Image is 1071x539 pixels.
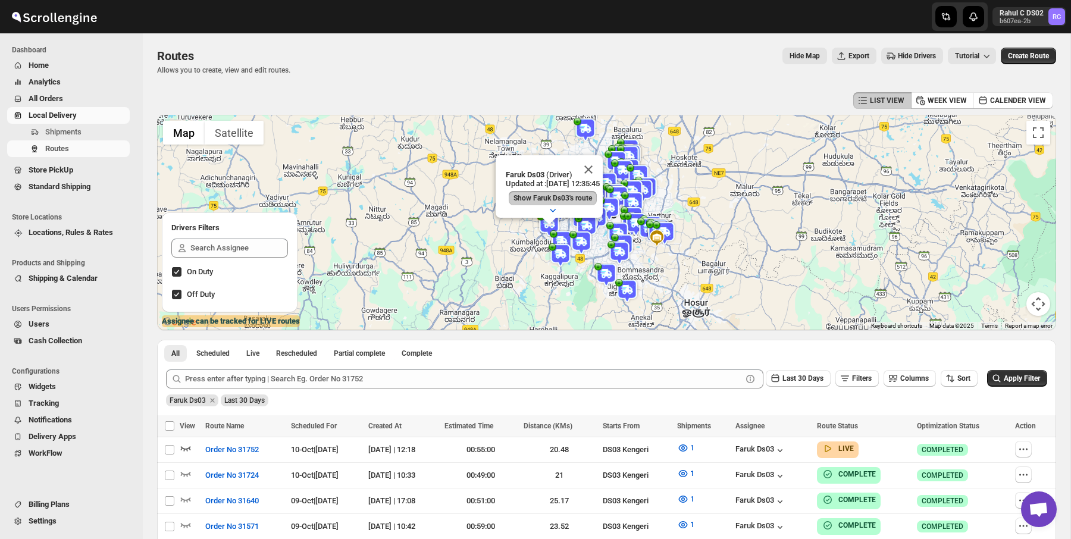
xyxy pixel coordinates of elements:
p: (Driver) [506,170,600,179]
button: Filters [835,370,879,387]
button: Close [574,155,603,184]
span: All [171,349,180,358]
a: Terms (opens in new tab) [981,322,998,329]
button: Billing Plans [7,496,130,513]
span: Configurations [12,366,134,376]
b: Faruk Ds03 [506,170,544,179]
span: Hide Drivers [898,51,936,61]
img: ScrollEngine [10,2,99,32]
button: Apply Filter [987,370,1047,387]
button: Shipments [7,124,130,140]
span: COMPLETED [922,445,963,455]
div: Faruk Ds03 [735,496,786,507]
a: Open this area in Google Maps (opens a new window) [160,315,199,330]
span: Optimization Status [917,422,979,430]
span: Apply Filter [1004,374,1040,383]
span: WorkFlow [29,449,62,457]
span: Export [848,51,869,61]
span: Rescheduled [276,349,317,358]
span: 1 [690,494,694,503]
div: [DATE] | 17:08 [368,495,438,507]
button: Show street map [163,121,205,145]
span: Home [29,61,49,70]
button: User menu [992,7,1066,26]
span: Estimated Time [444,422,493,430]
span: 09-Oct | [DATE] [291,496,339,505]
div: DS03 Kengeri [603,444,671,456]
div: 00:51:00 [444,495,516,507]
button: Tutorial [948,48,996,64]
button: COMPLETE [822,519,876,531]
span: Products and Shipping [12,258,134,268]
div: Faruk Ds03 [735,470,786,482]
span: Assignee [735,422,765,430]
span: Settings [29,516,57,525]
span: 1 [690,469,694,478]
b: COMPLETE [838,521,876,529]
div: Open chat [1021,491,1057,527]
span: Routes [157,49,194,63]
span: COMPLETED [922,496,963,506]
button: Widgets [7,378,130,395]
span: Action [1015,422,1036,430]
div: DS03 Kengeri [603,469,671,481]
span: Show Faruk Ds03's route [513,193,592,203]
div: DS03 Kengeri [603,521,671,532]
button: LIVE [822,443,854,455]
button: COMPLETE [822,494,876,506]
span: Shipping & Calendar [29,274,98,283]
button: Faruk Ds03 [735,521,786,533]
span: Distance (KMs) [524,422,572,430]
button: All Orders [7,90,130,107]
div: [DATE] | 10:42 [368,521,438,532]
span: Local Delivery [29,111,77,120]
span: Store PickUp [29,165,73,174]
span: 1 [690,520,694,529]
span: Complete [402,349,432,358]
button: Show Faruk Ds03's route [509,191,597,205]
span: Create Route [1008,51,1049,61]
span: COMPLETED [922,522,963,531]
button: WorkFlow [7,445,130,462]
span: Users [29,319,49,328]
input: Press enter after typing | Search Eg. Order No 31752 [185,369,742,388]
span: Created At [368,422,402,430]
div: 00:59:00 [444,521,516,532]
span: Analytics [29,77,61,86]
button: Map action label [782,48,827,64]
button: Map camera controls [1026,292,1050,316]
span: All Orders [29,94,63,103]
span: Routes [45,144,69,153]
span: COMPLETED [922,471,963,480]
button: 1 [670,515,702,534]
button: Home [7,57,130,74]
span: Users Permissions [12,304,134,314]
span: Off Duty [187,290,215,299]
span: 10-Oct | [DATE] [291,471,339,480]
span: Cash Collection [29,336,82,345]
button: Settings [7,513,130,529]
p: Updated at : [DATE] 12:35:45 [506,179,600,188]
span: Map data ©2025 [929,322,974,329]
span: Last 30 Days [224,396,265,405]
button: Locations, Rules & Rates [7,224,130,241]
span: Rahul C DS02 [1048,8,1065,25]
b: COMPLETE [838,496,876,504]
button: Sort [941,370,978,387]
p: Rahul C DS02 [1000,8,1044,18]
span: Route Name [205,422,244,430]
h2: Drivers Filters [171,222,288,234]
span: Tracking [29,399,59,408]
span: Scheduled For [291,422,337,430]
button: Columns [884,370,936,387]
button: Hide Drivers [881,48,943,64]
span: WEEK VIEW [928,96,967,105]
span: Hide Map [790,51,820,61]
span: Shipments [45,127,82,136]
p: Allows you to create, view and edit routes. [157,65,290,75]
button: WEEK VIEW [911,92,974,109]
b: LIVE [838,444,854,453]
button: Last 30 Days [766,370,831,387]
span: Order No 31571 [205,521,259,532]
input: Search Assignee [190,239,288,258]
